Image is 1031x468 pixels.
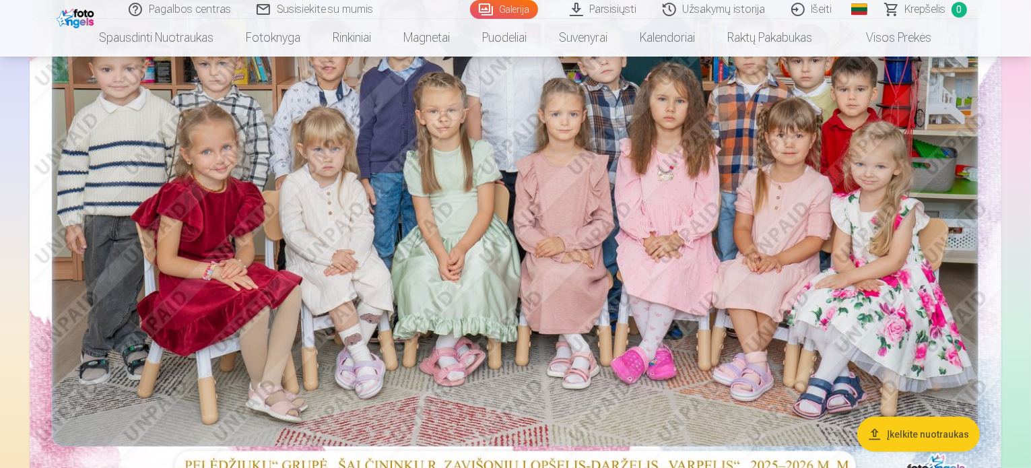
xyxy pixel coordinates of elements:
button: Įkelkite nuotraukas [857,417,980,452]
a: Spausdinti nuotraukas [84,19,230,57]
a: Puodeliai [467,19,543,57]
a: Raktų pakabukas [712,19,829,57]
a: Fotoknyga [230,19,317,57]
span: Krepšelis [905,1,946,18]
a: Rinkiniai [317,19,388,57]
a: Visos prekės [829,19,948,57]
a: Kalendoriai [624,19,712,57]
a: Suvenyrai [543,19,624,57]
a: Magnetai [388,19,467,57]
span: 0 [952,2,967,18]
img: /fa2 [57,5,98,28]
